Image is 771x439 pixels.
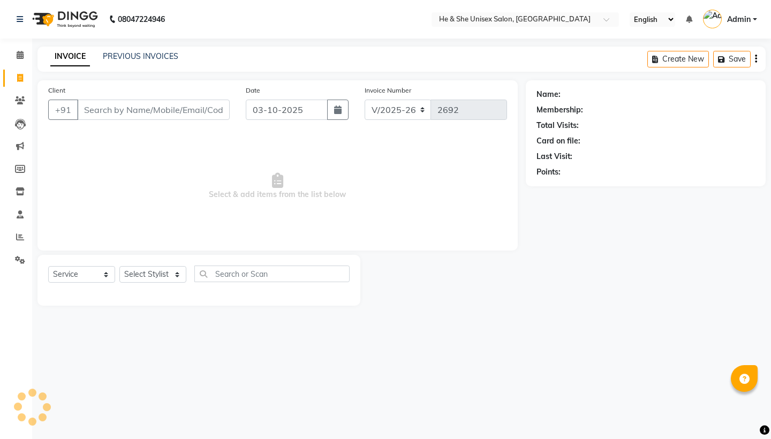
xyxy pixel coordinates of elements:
[536,135,580,147] div: Card on file:
[536,120,579,131] div: Total Visits:
[727,14,751,25] span: Admin
[103,51,178,61] a: PREVIOUS INVOICES
[48,100,78,120] button: +91
[536,89,561,100] div: Name:
[647,51,709,67] button: Create New
[48,133,507,240] span: Select & add items from the list below
[536,151,572,162] div: Last Visit:
[27,4,101,34] img: logo
[703,10,722,28] img: Admin
[77,100,230,120] input: Search by Name/Mobile/Email/Code
[48,86,65,95] label: Client
[246,86,260,95] label: Date
[118,4,165,34] b: 08047224946
[726,396,760,428] iframe: chat widget
[194,266,350,282] input: Search or Scan
[713,51,751,67] button: Save
[536,166,561,178] div: Points:
[536,104,583,116] div: Membership:
[365,86,411,95] label: Invoice Number
[50,47,90,66] a: INVOICE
